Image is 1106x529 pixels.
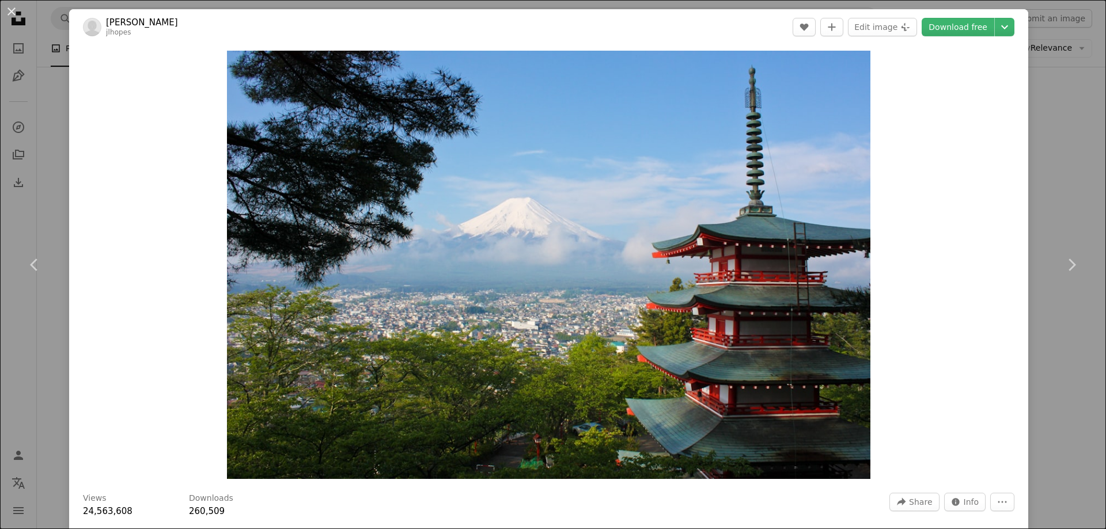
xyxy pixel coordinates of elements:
span: 24,563,608 [83,506,132,516]
button: Edit image [848,18,917,36]
button: Like [793,18,816,36]
button: Choose download size [995,18,1014,36]
button: More Actions [990,493,1014,511]
span: 260,509 [189,506,225,516]
a: Download free [922,18,994,36]
a: jlhopes [106,28,131,36]
img: Go to David Edelstein's profile [83,18,101,36]
h3: Downloads [189,493,233,504]
span: Info [964,493,979,511]
button: Share this image [889,493,939,511]
button: Zoom in on this image [227,51,870,479]
button: Add to Collection [820,18,843,36]
a: Next [1037,210,1106,320]
a: [PERSON_NAME] [106,17,178,28]
button: Stats about this image [944,493,986,511]
h3: Views [83,493,107,504]
span: Share [909,493,932,511]
img: Mount Fuji, Japan [227,51,870,479]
